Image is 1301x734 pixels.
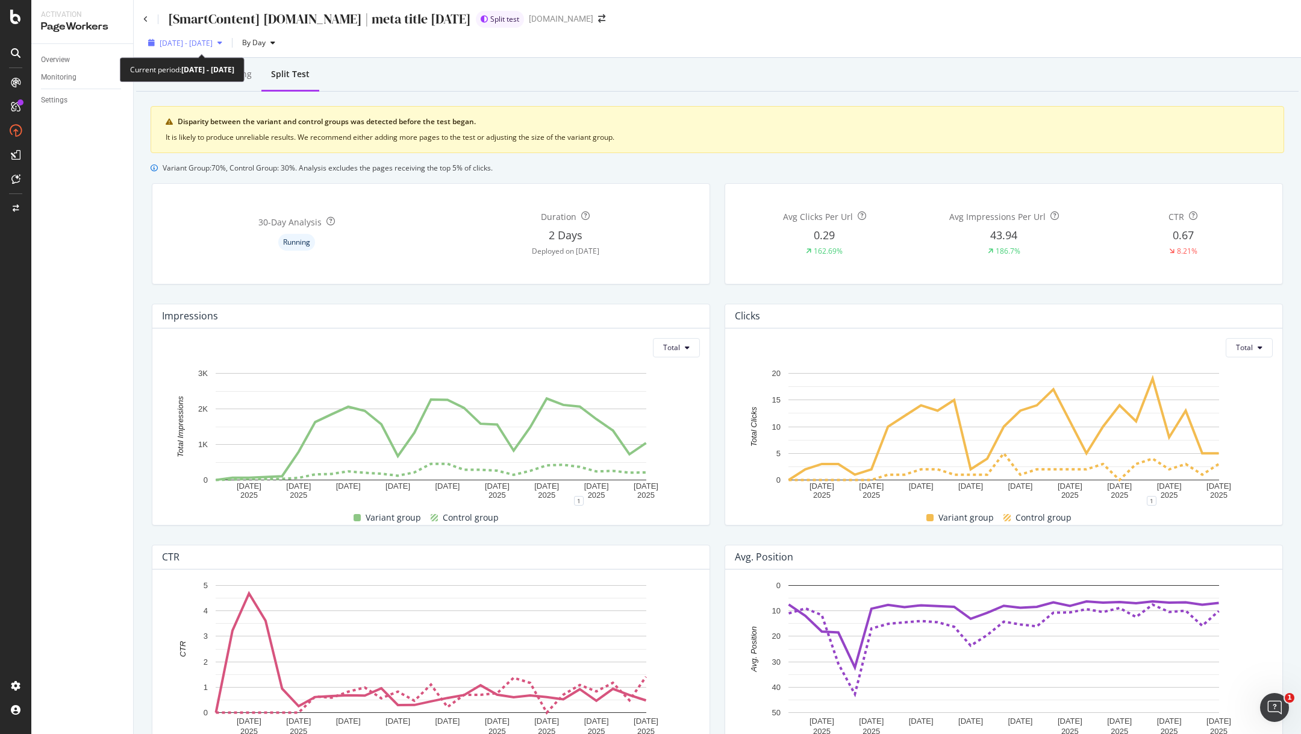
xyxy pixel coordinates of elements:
[162,310,218,322] div: Impressions
[909,481,934,490] text: [DATE]
[435,716,460,725] text: [DATE]
[1058,481,1082,490] text: [DATE]
[637,491,655,500] text: 2025
[237,716,261,725] text: [DATE]
[1157,481,1182,490] text: [DATE]
[336,716,361,725] text: [DATE]
[909,716,934,725] text: [DATE]
[278,234,315,251] div: info label
[271,68,310,80] div: Split Test
[1173,228,1194,243] div: 0.67
[1168,211,1184,223] div: CTR
[549,228,582,243] div: 2 Days
[772,606,781,615] text: 10
[1111,491,1128,500] text: 2025
[588,491,605,500] text: 2025
[634,481,658,490] text: [DATE]
[204,708,208,717] text: 0
[1107,481,1132,490] text: [DATE]
[1058,716,1082,725] text: [DATE]
[286,481,311,490] text: [DATE]
[290,491,307,500] text: 2025
[240,491,258,500] text: 2025
[1236,342,1253,353] span: Total
[385,716,410,725] text: [DATE]
[366,510,421,525] span: Variant group
[749,406,758,446] text: Total Clicks
[574,496,584,506] div: 1
[958,716,983,725] text: [DATE]
[162,551,179,563] div: CTR
[41,10,123,20] div: Activation
[204,682,208,691] text: 1
[776,581,781,590] text: 0
[859,481,884,490] text: [DATE]
[949,211,1046,223] div: Avg Impressions Per Url
[163,163,493,173] span: Variant Group: 70 %, Control Group: 30 %. Analysis excludes the pages receiving the top 5% of cli...
[958,481,983,490] text: [DATE]
[143,16,148,23] a: Click to go back
[1157,716,1182,725] text: [DATE]
[584,716,609,725] text: [DATE]
[443,510,499,525] span: Control group
[143,33,227,52] button: [DATE] - [DATE]
[160,38,213,48] span: [DATE] - [DATE]
[776,448,781,457] text: 5
[634,716,658,725] text: [DATE]
[204,632,208,641] text: 3
[653,338,700,357] button: Total
[485,481,510,490] text: [DATE]
[776,475,781,485] text: 0
[1260,693,1289,722] iframe: Intercom live chat
[151,106,1284,153] div: warning banner
[41,94,67,107] div: Settings
[237,37,266,48] span: By Day
[810,716,834,725] text: [DATE]
[814,246,843,256] div: 162.69%
[41,71,125,84] a: Monitoring
[772,369,781,378] text: 20
[1210,491,1228,500] text: 2025
[1177,246,1197,256] div: 8.21%
[996,246,1020,256] div: 186.7%
[258,216,322,228] div: 30 -Day Analysis
[1107,716,1132,725] text: [DATE]
[1226,338,1273,357] button: Total
[198,440,208,449] text: 1K
[749,626,758,673] text: Avg. Position
[1016,510,1072,525] span: Control group
[541,211,576,223] div: Duration
[204,657,208,666] text: 2
[529,13,593,25] div: [DOMAIN_NAME]
[237,33,280,52] button: By Day
[938,510,994,525] span: Variant group
[204,606,208,615] text: 4
[485,716,510,725] text: [DATE]
[1008,481,1032,490] text: [DATE]
[204,475,208,485] text: 0
[772,422,781,431] text: 10
[488,491,506,500] text: 2025
[1147,496,1156,506] div: 1
[1008,716,1032,725] text: [DATE]
[490,16,519,23] span: Split test
[162,367,700,501] div: A chart.
[166,132,1269,143] div: It is likely to produce unreliable results. We recommend either adding more pages to the test or ...
[198,369,208,378] text: 3K
[810,481,834,490] text: [DATE]
[735,551,793,563] div: Avg. position
[1161,491,1178,500] text: 2025
[198,404,208,413] text: 2K
[41,54,70,66] div: Overview
[435,481,460,490] text: [DATE]
[584,481,609,490] text: [DATE]
[772,395,781,404] text: 15
[538,491,555,500] text: 2025
[532,246,599,256] div: Deployed on [DATE]
[772,657,781,666] text: 30
[735,367,1273,501] svg: A chart.
[130,63,234,77] div: Current period:
[178,641,187,657] text: CTR
[41,20,123,34] div: PageWorkers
